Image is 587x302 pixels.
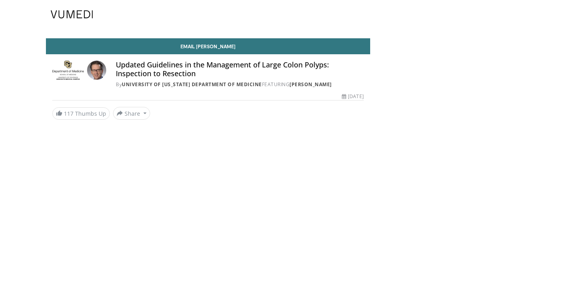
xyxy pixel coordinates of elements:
a: University of [US_STATE] Department of Medicine [122,81,262,88]
a: [PERSON_NAME] [290,81,332,88]
h4: Updated Guidelines in the Management of Large Colon Polyps: Inspection to Resection [116,61,363,78]
img: VuMedi Logo [51,10,93,18]
div: [DATE] [342,93,363,100]
button: Share [113,107,150,120]
div: By FEATURING [116,81,363,88]
a: 117 Thumbs Up [52,107,110,120]
a: Email [PERSON_NAME] [46,38,370,54]
img: University of Colorado Department of Medicine [52,61,84,80]
span: 117 [64,110,73,117]
img: Avatar [87,61,106,80]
